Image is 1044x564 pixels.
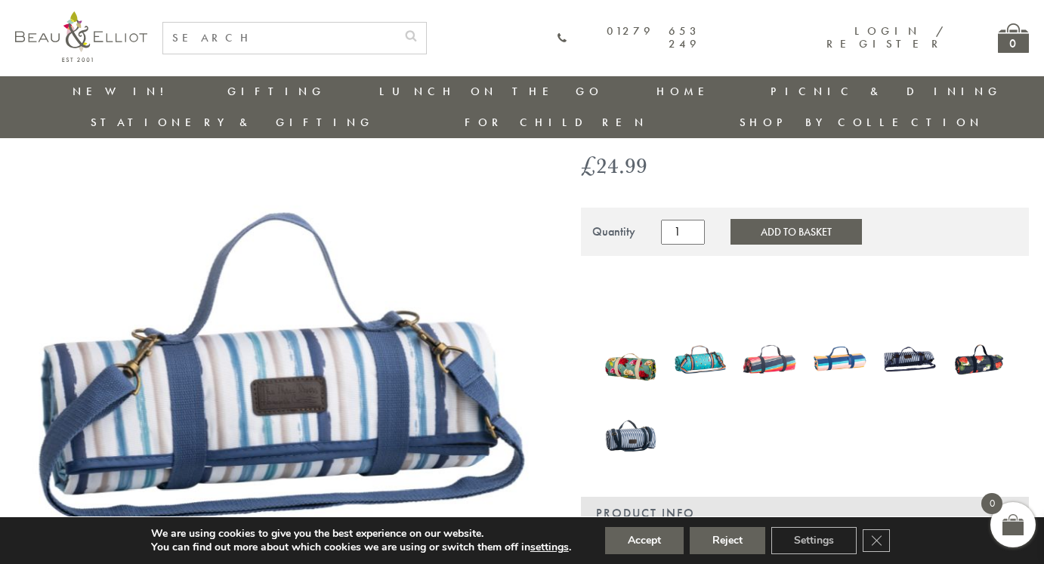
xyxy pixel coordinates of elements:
[812,323,866,397] a: Riviera Picnic Blanket Stripe
[771,84,1002,99] a: Picnic & Dining
[743,323,797,394] img: Confetti Picnic Blanket - Round
[882,323,937,394] img: Three Rivers XL Picnic Blanket
[73,84,174,99] a: New in!
[690,527,765,554] button: Reject
[826,23,945,51] a: Login / Register
[465,115,648,130] a: For Children
[882,323,937,397] a: Three Rivers XL Picnic Blanket
[730,219,862,245] button: Add to Basket
[15,11,147,62] img: logo
[605,527,684,554] button: Accept
[604,400,658,471] img: Three Rivers XL Picnic Blanket
[592,225,635,239] div: Quantity
[557,25,700,51] a: 01279 653 249
[673,323,727,397] a: Confetti Picnic Blanket
[812,323,866,394] img: Riviera Picnic Blanket Stripe
[530,541,569,554] button: settings
[743,323,797,397] a: Confetti Picnic Blanket - Round
[581,497,1029,530] div: Product Info
[656,84,717,99] a: Home
[863,529,890,552] button: Close GDPR Cookie Banner
[604,322,658,395] img: Sarah Kelleher Picnic Blanket Teal
[227,84,326,99] a: Gifting
[151,541,571,554] p: You can find out more about which cookies we are using or switch them off in .
[805,265,1032,301] iframe: Secure express checkout frame
[604,322,658,399] a: Sarah Kelleher Picnic Blanket Teal
[581,149,596,180] span: £
[981,493,1002,514] span: 0
[998,23,1029,53] a: 0
[91,115,374,130] a: Stationery & Gifting
[740,115,984,130] a: Shop by collection
[578,265,805,301] iframe: Secure express checkout frame
[379,84,603,99] a: Lunch On The Go
[952,321,1006,399] a: Strawberries & Cream Large Quilted Picnic Blanket.
[151,527,571,541] p: We are using cookies to give you the best experience on our website.
[581,149,647,180] bdi: 24.99
[661,220,705,244] input: Product quantity
[952,321,1006,396] img: Strawberries & Cream Large Quilted Picnic Blanket.
[163,23,396,54] input: SEARCH
[604,400,658,474] a: Three Rivers XL Picnic Blanket
[673,323,727,394] img: Confetti Picnic Blanket
[771,527,857,554] button: Settings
